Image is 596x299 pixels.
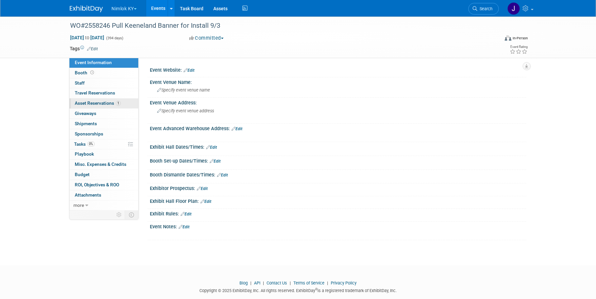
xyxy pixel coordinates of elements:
a: Edit [206,145,217,150]
div: Event Venue Name: [150,77,526,86]
span: Sponsorships [75,131,103,136]
span: (394 days) [106,36,123,40]
span: Travel Reservations [75,90,115,95]
span: | [261,280,266,285]
span: Specify event venue address [157,108,214,113]
div: WO#2558246 Pull Keeneland Banner for Install 9/3 [68,20,489,32]
a: Budget [69,170,138,180]
span: Staff [75,80,85,86]
a: Staff [69,78,138,88]
div: Booth Dismantle Dates/Times: [150,170,526,178]
div: Event Website: [150,65,526,74]
td: Personalize Event Tab Strip [113,210,125,219]
div: In-Person [512,36,528,41]
img: ExhibitDay [70,6,103,12]
span: | [249,280,253,285]
span: to [84,35,90,40]
span: more [73,203,84,208]
a: Terms of Service [293,280,324,285]
span: Event Information [75,60,112,65]
div: Booth Set-up Dates/Times: [150,156,526,165]
span: 1 [116,101,121,106]
button: Committed [187,35,226,42]
span: Budget [75,172,90,177]
span: | [288,280,292,285]
span: Booth not reserved yet [89,70,95,75]
a: Blog [239,280,248,285]
a: Attachments [69,190,138,200]
a: Edit [217,173,228,177]
a: Edit [200,199,211,204]
a: Giveaways [69,109,138,119]
div: Event Notes: [150,222,526,230]
a: Edit [197,186,208,191]
div: Event Rating [510,45,528,49]
span: Booth [75,70,95,75]
a: Sponsorships [69,129,138,139]
a: ROI, Objectives & ROO [69,180,138,190]
a: Edit [179,225,190,229]
a: Asset Reservations1 [69,98,138,108]
span: Giveaways [75,111,96,116]
div: Exhibitor Prospectus: [150,183,526,192]
a: Search [468,3,499,15]
div: Exhibit Hall Dates/Times: [150,142,526,151]
sup: ® [315,287,318,291]
a: Edit [181,212,192,216]
span: Attachments [75,192,101,198]
span: [DATE] [DATE] [70,35,105,41]
span: Tasks [74,141,95,147]
img: Format-Inperson.png [505,35,511,41]
a: Edit [184,68,194,73]
td: Toggle Event Tabs [125,210,139,219]
span: Misc. Expenses & Credits [75,162,126,167]
a: Edit [87,47,98,51]
a: Privacy Policy [331,280,357,285]
span: | [325,280,330,285]
span: Playbook [75,151,94,157]
a: Tasks0% [69,139,138,149]
div: Event Venue Address: [150,98,526,106]
span: Specify event venue name [157,88,210,93]
div: Event Format [460,34,528,44]
a: API [254,280,260,285]
a: Travel Reservations [69,88,138,98]
a: more [69,201,138,210]
span: ROI, Objectives & ROO [75,182,119,187]
img: Jamie Dunn [507,2,520,15]
a: Booth [69,68,138,78]
span: Asset Reservations [75,100,121,106]
div: Event Advanced Warehouse Address: [150,124,526,132]
td: Tags [70,45,98,52]
div: Exhibit Hall Floor Plan: [150,196,526,205]
span: Shipments [75,121,97,126]
a: Event Information [69,58,138,68]
a: Contact Us [267,280,287,285]
a: Misc. Expenses & Credits [69,160,138,169]
div: Exhibit Rules: [150,209,526,217]
a: Edit [232,127,242,131]
a: Shipments [69,119,138,129]
span: Search [477,6,492,11]
a: Playbook [69,149,138,159]
a: Edit [210,159,221,164]
span: 0% [87,141,95,146]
